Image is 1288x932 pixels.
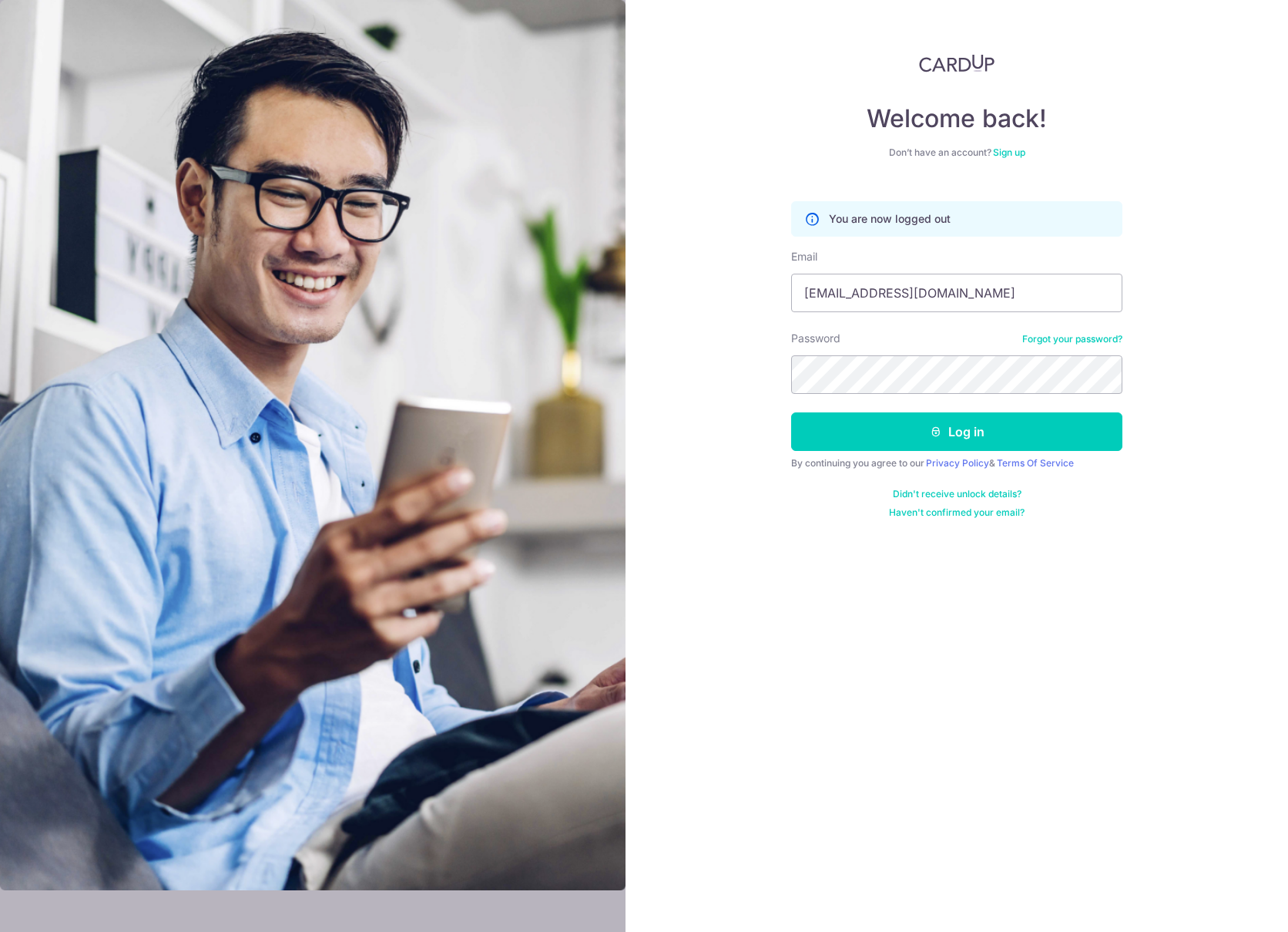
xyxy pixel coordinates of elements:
div: Don’t have an account? [791,146,1122,159]
a: Privacy Policy [926,457,989,469]
h4: Welcome back! [791,103,1122,134]
div: By continuing you agree to our & [791,457,1122,469]
a: Terms Of Service [997,457,1074,469]
a: Forgot your password? [1022,333,1122,345]
label: Password [791,331,840,346]
p: You are now logged out [829,211,951,227]
a: Haven't confirmed your email? [889,506,1025,519]
a: Sign up [993,146,1025,158]
img: CardUp Logo [919,54,995,72]
label: Email [791,249,817,264]
input: Enter your Email [791,274,1122,312]
button: Log in [791,412,1122,451]
a: Didn't receive unlock details? [893,488,1021,500]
